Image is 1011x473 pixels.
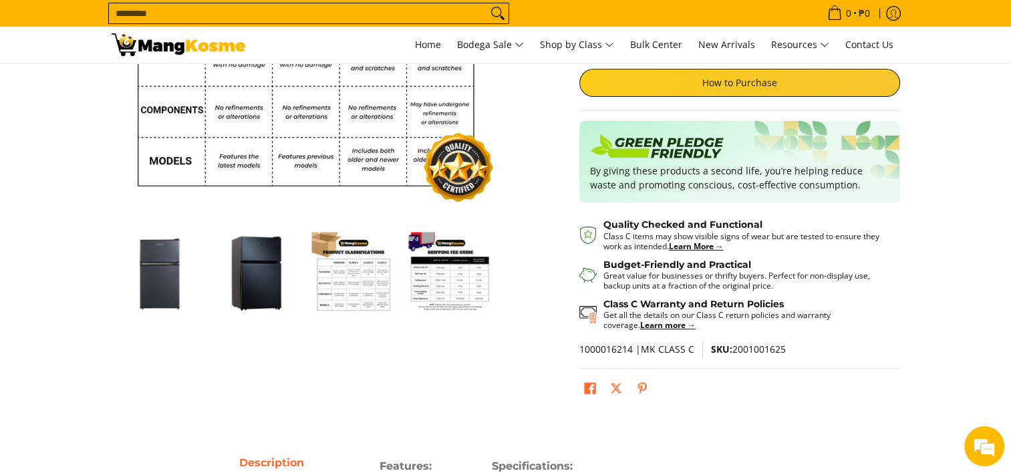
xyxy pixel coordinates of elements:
a: Resources [764,27,836,63]
span: Shop by Class [540,37,614,53]
strong: Budget-Friendly and Practical [603,259,751,271]
span: Bodega Sale [457,37,524,53]
span: Resources [771,37,829,53]
img: Condura 3.1 Cu. Ft .Two Door, Manual Defrost, Personal Refrigerator, Black Glass, CPR90TD (Class ... [312,232,396,315]
a: New Arrivals [692,27,762,63]
span: 2001001625 [711,343,786,355]
a: Bulk Center [623,27,689,63]
span: ₱0 [857,9,872,18]
span: New Arrivals [698,38,755,51]
p: Get all the details on our Class C return policies and warranty coverage. [603,310,887,330]
span: Bulk Center [630,38,682,51]
img: UNTIL SUPPLIES LAST: Condura 2-Door Personal (Class C) l Mang Kosme [112,33,245,56]
img: Badge sustainability green pledge friendly [590,132,724,164]
a: Share on Facebook [581,379,599,402]
a: Bodega Sale [450,27,531,63]
strong: Features: [380,460,432,472]
a: Pin on Pinterest [633,379,652,402]
strong: Class C Warranty and Return Policies [603,298,784,310]
img: condura-3.1-cubic-feet-refrigerator-class-c-full-view-mang-kosme [118,232,202,315]
p: Great value for businesses or thrifty buyers. Perfect for non-display use, backup units at a frac... [603,271,887,291]
span: • [823,6,874,21]
a: Contact Us [839,27,900,63]
span: SKU: [711,343,732,355]
span: Contact Us [845,38,893,51]
strong: Specifications: [492,460,573,472]
a: Learn More → [669,241,724,252]
a: Home [408,27,448,63]
a: Learn more → [640,319,696,331]
img: Condura 3.1 Cu. Ft .Two Door, Manual Defrost, Personal Refrigerator, Black Glass, CPR90TD (Class ... [409,232,492,315]
a: Shop by Class [533,27,621,63]
span: 0 [844,9,853,18]
button: Search [487,3,509,23]
a: How to Purchase [579,69,900,97]
img: Condura 3.1 Cu. Ft .Two Door, Manual Defrost, Personal Refrigerator, Black Glass, CPR90TD (Class ... [215,232,299,315]
p: By giving these products a second life, you’re helping reduce waste and promoting conscious, cost... [590,164,889,192]
strong: Quality Checked and Functional [603,218,762,230]
span: Home [415,38,441,51]
nav: Main Menu [259,27,900,63]
span: 1000016214 |MK CLASS C [579,343,694,355]
p: Class C items may show visible signs of wear but are tested to ensure they work as intended. [603,231,887,251]
a: Post on X [607,379,625,402]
